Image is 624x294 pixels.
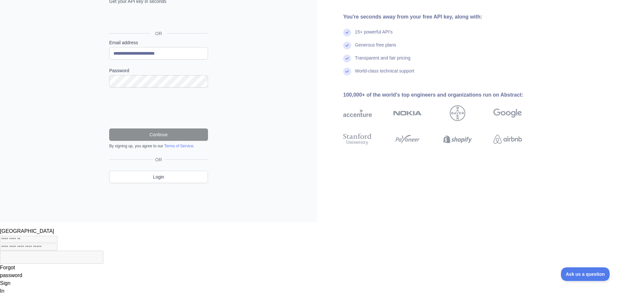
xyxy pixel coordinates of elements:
[393,105,422,121] img: nokia
[109,39,208,46] label: Email address
[355,68,414,81] div: World-class technical support
[109,143,208,149] div: By signing up, you agree to our .
[164,144,193,148] a: Terms of Service
[343,105,372,121] img: accenture
[493,105,522,121] img: google
[443,132,472,146] img: shopify
[393,132,422,146] img: payoneer
[109,171,208,183] a: Login
[343,68,351,75] img: check mark
[153,156,165,163] span: OR
[343,91,543,99] div: 100,000+ of the world's top engineers and organizations run on Abstract:
[343,55,351,62] img: check mark
[109,67,208,74] label: Password
[450,105,465,121] img: bayer
[561,267,611,281] iframe: Toggle Customer Support
[493,132,522,146] img: airbnb
[355,29,393,42] div: 15+ powerful API's
[343,13,543,21] div: You're seconds away from your free API key, along with:
[343,132,372,146] img: stanford university
[343,42,351,49] img: check mark
[109,128,208,141] button: Continue
[355,55,410,68] div: Transparent and fair pricing
[355,42,396,55] div: Generous free plans
[343,29,351,36] img: check mark
[106,12,210,26] iframe: Sign in with Google Button
[109,95,208,121] iframe: reCAPTCHA
[150,30,167,37] span: OR
[109,12,207,26] div: Sign in with Google. Opens in new tab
